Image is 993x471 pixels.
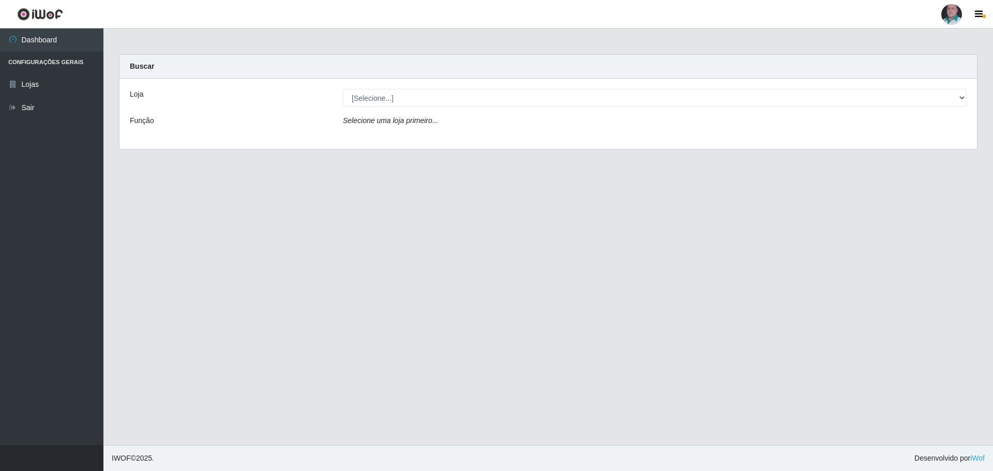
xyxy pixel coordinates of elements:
[970,454,985,462] a: iWof
[17,8,63,21] img: CoreUI Logo
[112,453,154,464] span: © 2025 .
[130,62,154,70] strong: Buscar
[343,116,438,125] i: Selecione uma loja primeiro...
[130,115,154,126] label: Função
[112,454,131,462] span: IWOF
[130,89,143,100] label: Loja
[914,453,985,464] span: Desenvolvido por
